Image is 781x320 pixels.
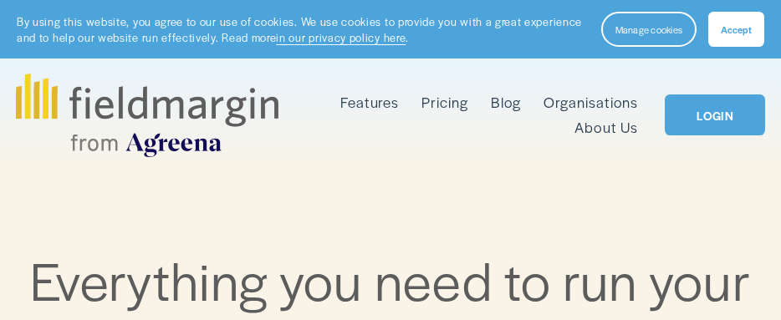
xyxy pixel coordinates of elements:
[544,91,638,115] a: Organisations
[601,12,697,47] button: Manage cookies
[665,94,765,135] a: LOGIN
[17,13,584,46] p: By using this website, you agree to our use of cookies. We use cookies to provide you with a grea...
[615,23,682,36] span: Manage cookies
[574,115,638,140] a: About Us
[276,29,406,45] a: in our privacy policy here
[721,23,752,36] span: Accept
[491,91,522,115] a: Blog
[708,12,764,47] button: Accept
[16,74,278,157] img: fieldmargin.com
[340,91,399,115] a: folder dropdown
[340,92,399,114] span: Features
[421,91,467,115] a: Pricing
